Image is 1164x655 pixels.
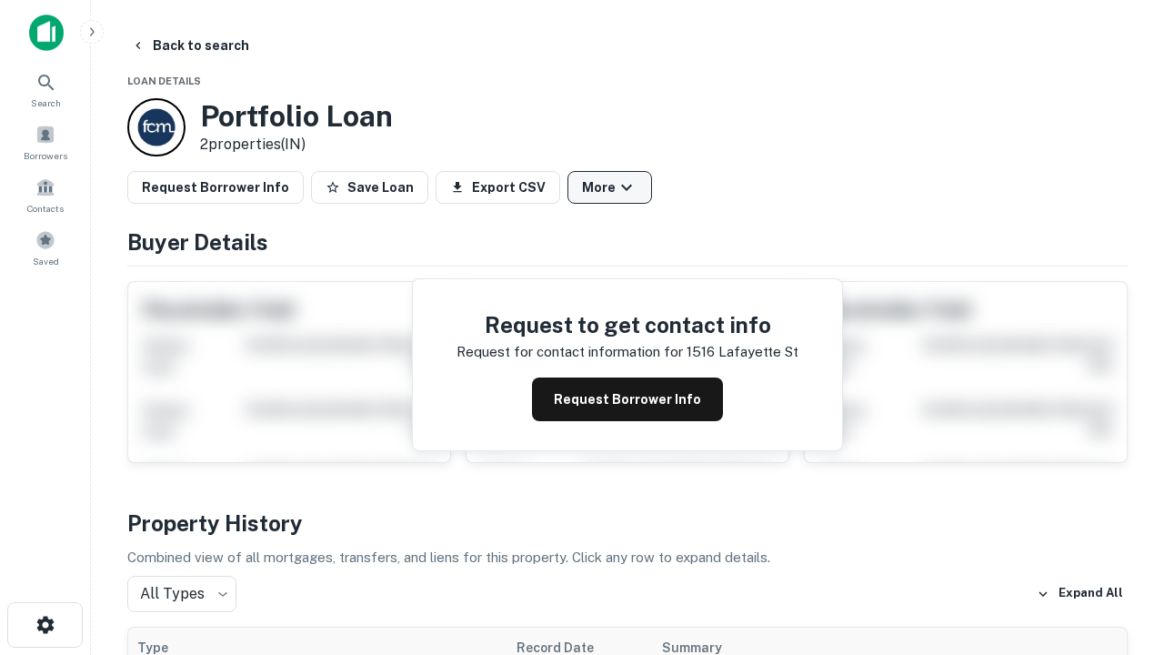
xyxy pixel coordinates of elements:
a: Borrowers [5,117,85,166]
p: Request for contact information for [457,341,683,363]
div: All Types [127,576,236,612]
p: 1516 lafayette st [687,341,798,363]
p: Combined view of all mortgages, transfers, and liens for this property. Click any row to expand d... [127,547,1128,569]
a: Saved [5,223,85,272]
button: Request Borrower Info [532,378,723,421]
span: Loan Details [127,76,201,86]
a: Search [5,65,85,114]
span: Search [31,96,61,110]
button: Expand All [1032,580,1128,608]
p: 2 properties (IN) [200,134,393,156]
h4: Request to get contact info [457,308,798,341]
h3: Portfolio Loan [200,99,393,134]
button: Request Borrower Info [127,171,304,204]
a: Contacts [5,170,85,219]
h4: Property History [127,507,1128,539]
h4: Buyer Details [127,226,1128,258]
button: Save Loan [311,171,428,204]
button: Export CSV [436,171,560,204]
span: Borrowers [24,148,67,163]
button: More [567,171,652,204]
img: capitalize-icon.png [29,15,64,51]
span: Contacts [27,201,64,216]
iframe: Chat Widget [1073,509,1164,597]
span: Saved [33,254,59,268]
button: Back to search [124,29,256,62]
